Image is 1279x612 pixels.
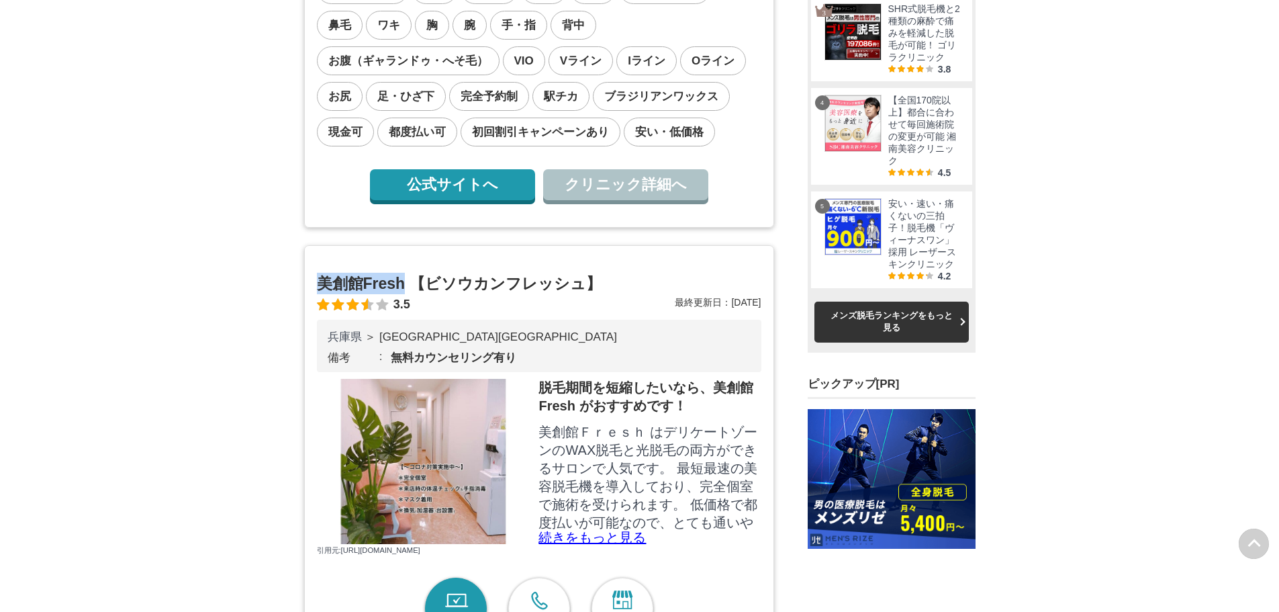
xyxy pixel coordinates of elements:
a: 兵庫県 [328,331,362,343]
h2: 美創館Fresh 【ビソウカンフレッシュ】 [317,273,761,294]
span: 足・ひざ下 [366,82,446,111]
img: 湘南美容クリニック [825,95,881,151]
span: 4.2 [938,271,951,281]
span: 安い・速い・痛くないの三拍子！脱毛機「ヴィーナスワン」採用 [888,198,954,257]
span: 完全予約制 [449,82,529,111]
span: 最終更新日： [675,297,731,308]
a: 免田脱毛は男性専門のゴリラ脱毛 SHR式脱毛機と2種類の麻酔で痛みを軽減した脱毛が可能！ ゴリラクリニック 3.8 [824,3,962,75]
a: [URL][DOMAIN_NAME] [341,546,420,554]
li: [GEOGRAPHIC_DATA][GEOGRAPHIC_DATA] [379,331,617,344]
span: 手・指 [490,11,547,40]
a: メンズ脱毛ランキングをもっと見る [814,302,969,342]
span: 駅チカ [532,82,589,111]
span: Iライン [616,46,677,75]
span: お尻 [317,82,363,111]
span: 初回割引キャンペーンあり [461,118,620,146]
h3: 脱毛期間を短縮したいなら、美創館Fresh がおすすめです！ [538,379,761,415]
a: クリニック詳細へ [543,169,708,200]
img: PAGE UP [1239,529,1269,559]
span: Vライン [549,46,613,75]
span: Oライン [680,46,746,75]
img: レーザースキンクリニック [825,199,881,255]
span: 現金可 [317,118,374,146]
span: 背中 [551,11,596,40]
div: [DATE] [675,297,761,312]
span: 鼻毛 [317,11,363,40]
span: 湘南美容クリニック [888,131,957,166]
dt: 備考 [328,350,391,365]
p: 引用元: [317,545,761,556]
img: 免田脱毛は男性専門のゴリラ脱毛 [825,4,881,60]
span: 【全国170院以上】都合に合わせて毎回施術院の変更が可能 [888,95,954,142]
li: ＞ [365,329,376,345]
span: 安い・低価格 [624,118,715,146]
span: VIO [503,46,545,75]
span: レーザースキンクリニック [888,247,957,269]
img: C018369864.jpg [317,379,530,544]
a: レーザースキンクリニック 安い・速い・痛くないの三拍子！脱毛機「ヴィーナスワン」採用 レーザースキンクリニック 4.2 [824,198,962,281]
a: 湘南美容クリニック 【全国170院以上】都合に合わせて毎回施術院の変更が可能 湘南美容クリニック 4.5 [824,95,962,178]
span: 胸 [415,11,449,40]
a: 公式サイトへ [370,169,535,200]
span: 3.5 [393,298,410,312]
span: ワキ [366,11,412,40]
b: 無料カウンセリング有り [391,351,516,364]
span: 腕 [453,11,487,40]
span: SHR式脱毛機と2種類の麻酔で痛みを軽減した脱毛が可能！ [888,3,960,50]
h3: ピックアップ[PR] [808,376,976,399]
span: 都度払い可 [377,118,457,146]
span: お腹（ギャランドゥ・へそ毛） [317,46,500,75]
span: ブラジリアンワックス [593,82,730,111]
span: 3.8 [938,64,951,75]
span: 4.5 [938,167,951,178]
p: 続きをもっと見る [538,531,761,544]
